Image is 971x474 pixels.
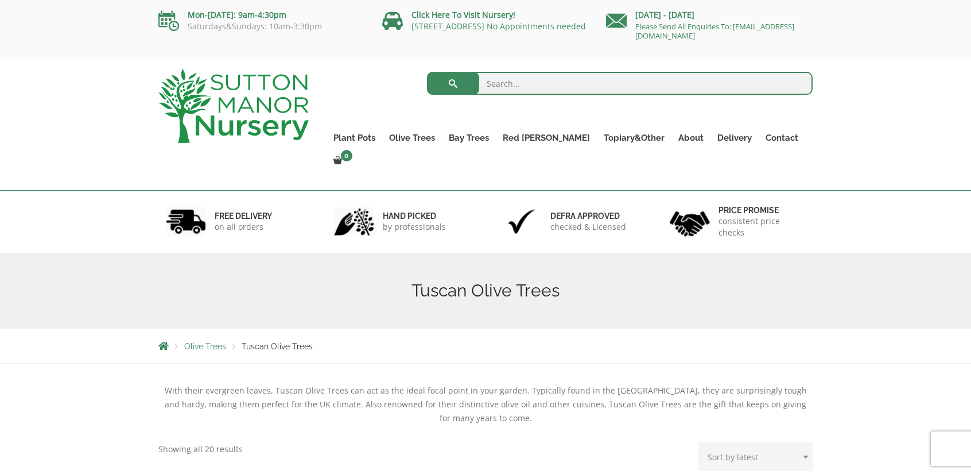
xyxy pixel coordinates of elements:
select: Shop order [698,442,813,471]
a: About [671,130,710,146]
span: Tuscan Olive Trees [242,342,313,351]
a: 0 [327,153,356,169]
a: Red [PERSON_NAME] [496,130,597,146]
h6: Defra approved [550,211,626,221]
p: consistent price checks [718,215,806,238]
a: Plant Pots [327,130,382,146]
h6: hand picked [383,211,446,221]
a: Topiary&Other [597,130,671,146]
p: [DATE] - [DATE] [606,8,813,22]
h6: FREE DELIVERY [215,211,272,221]
img: 2.jpg [334,207,374,236]
h6: Price promise [718,205,806,215]
img: 1.jpg [166,207,206,236]
p: Saturdays&Sundays: 10am-3:30pm [158,22,365,31]
a: Contact [759,130,805,146]
a: Please Send All Enquiries To: [EMAIL_ADDRESS][DOMAIN_NAME] [635,21,794,41]
h1: Tuscan Olive Trees [158,280,813,301]
img: 3.jpg [502,207,542,236]
a: Bay Trees [442,130,496,146]
img: logo [158,69,309,143]
input: Search... [427,72,813,95]
a: Olive Trees [382,130,442,146]
div: With their evergreen leaves, Tuscan Olive Trees can act as the ideal focal point in your garden. ... [158,384,813,425]
nav: Breadcrumbs [158,341,813,350]
span: 0 [341,150,352,161]
p: Mon-[DATE]: 9am-4:30pm [158,8,365,22]
a: Olive Trees [184,342,226,351]
p: Showing all 20 results [158,442,243,456]
a: Delivery [710,130,759,146]
img: 4.jpg [670,204,710,239]
p: checked & Licensed [550,221,626,233]
p: by professionals [383,221,446,233]
a: [STREET_ADDRESS] No Appointments needed [411,21,586,32]
a: Click Here To Visit Nursery! [411,9,515,20]
p: on all orders [215,221,272,233]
